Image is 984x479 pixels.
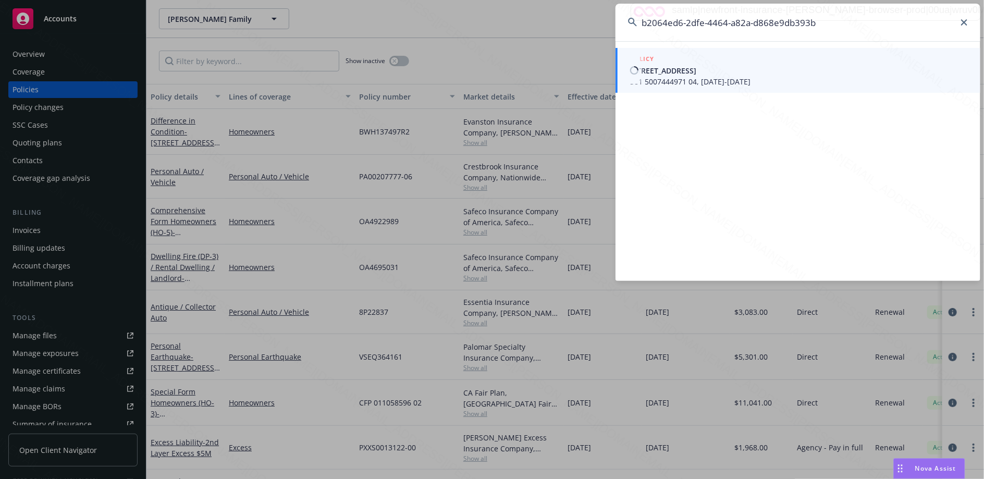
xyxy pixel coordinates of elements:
[616,48,980,93] a: POLICY[STREET_ADDRESS]381 5007444971 04, [DATE]-[DATE]
[630,54,654,64] h5: POLICY
[915,464,956,473] span: Nova Assist
[630,65,968,76] span: [STREET_ADDRESS]
[893,458,965,479] button: Nova Assist
[894,459,907,478] div: Drag to move
[630,76,968,87] span: 381 5007444971 04, [DATE]-[DATE]
[616,4,980,41] input: Search...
